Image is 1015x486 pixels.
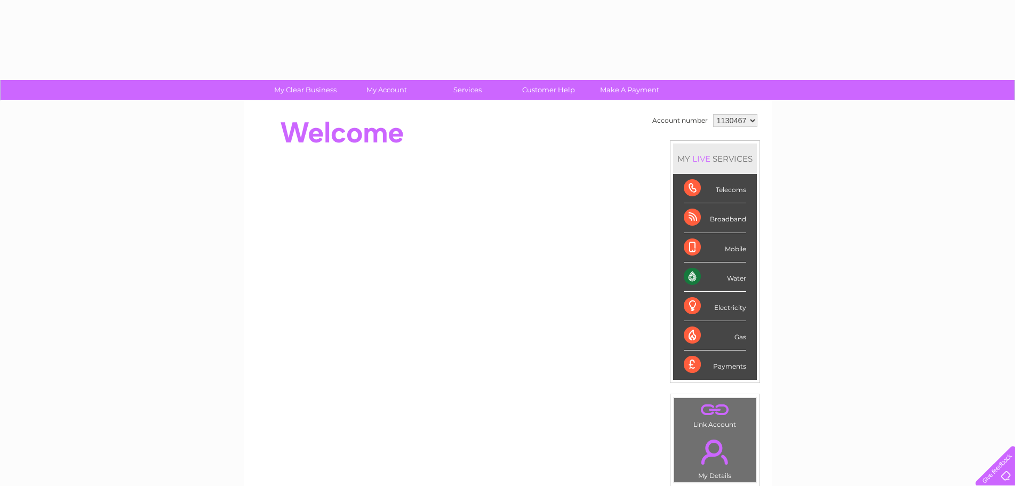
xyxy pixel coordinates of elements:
[684,321,746,350] div: Gas
[673,144,757,174] div: MY SERVICES
[684,262,746,292] div: Water
[690,154,713,164] div: LIVE
[423,80,512,100] a: Services
[684,203,746,233] div: Broadband
[684,174,746,203] div: Telecoms
[684,233,746,262] div: Mobile
[586,80,674,100] a: Make A Payment
[684,350,746,379] div: Payments
[342,80,430,100] a: My Account
[677,433,753,471] a: .
[674,397,756,431] td: Link Account
[505,80,593,100] a: Customer Help
[677,401,753,419] a: .
[650,111,710,130] td: Account number
[261,80,349,100] a: My Clear Business
[684,292,746,321] div: Electricity
[674,431,756,483] td: My Details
